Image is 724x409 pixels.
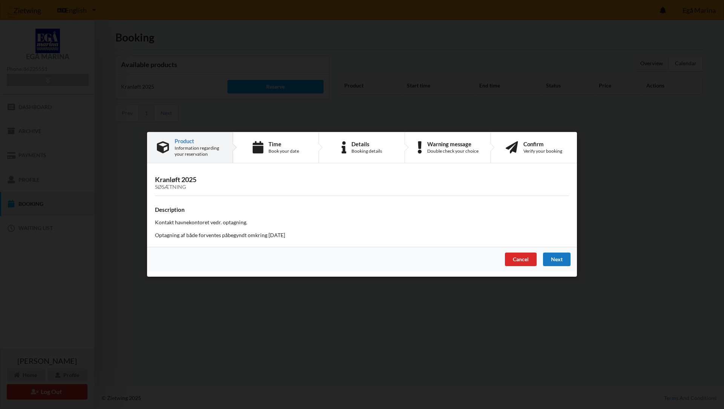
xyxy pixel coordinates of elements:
[427,141,479,147] div: Warning message
[523,148,562,154] div: Verify your booking
[351,148,382,154] div: Booking details
[351,141,382,147] div: Details
[175,138,223,144] div: Product
[155,219,569,227] p: Kontakt havnekontoret vedr. optagning.
[505,253,537,267] div: Cancel
[155,184,569,191] div: Søsætning
[268,141,299,147] div: Time
[427,148,479,154] div: Double check your choice
[175,145,223,157] div: Information regarding your reservation
[155,232,569,239] p: Optagning af både forventes påbegyndt omkring [DATE]
[543,253,571,267] div: Next
[268,148,299,154] div: Book your date
[523,141,562,147] div: Confirm
[155,176,569,191] h3: Kranløft 2025
[155,206,569,213] h4: Description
